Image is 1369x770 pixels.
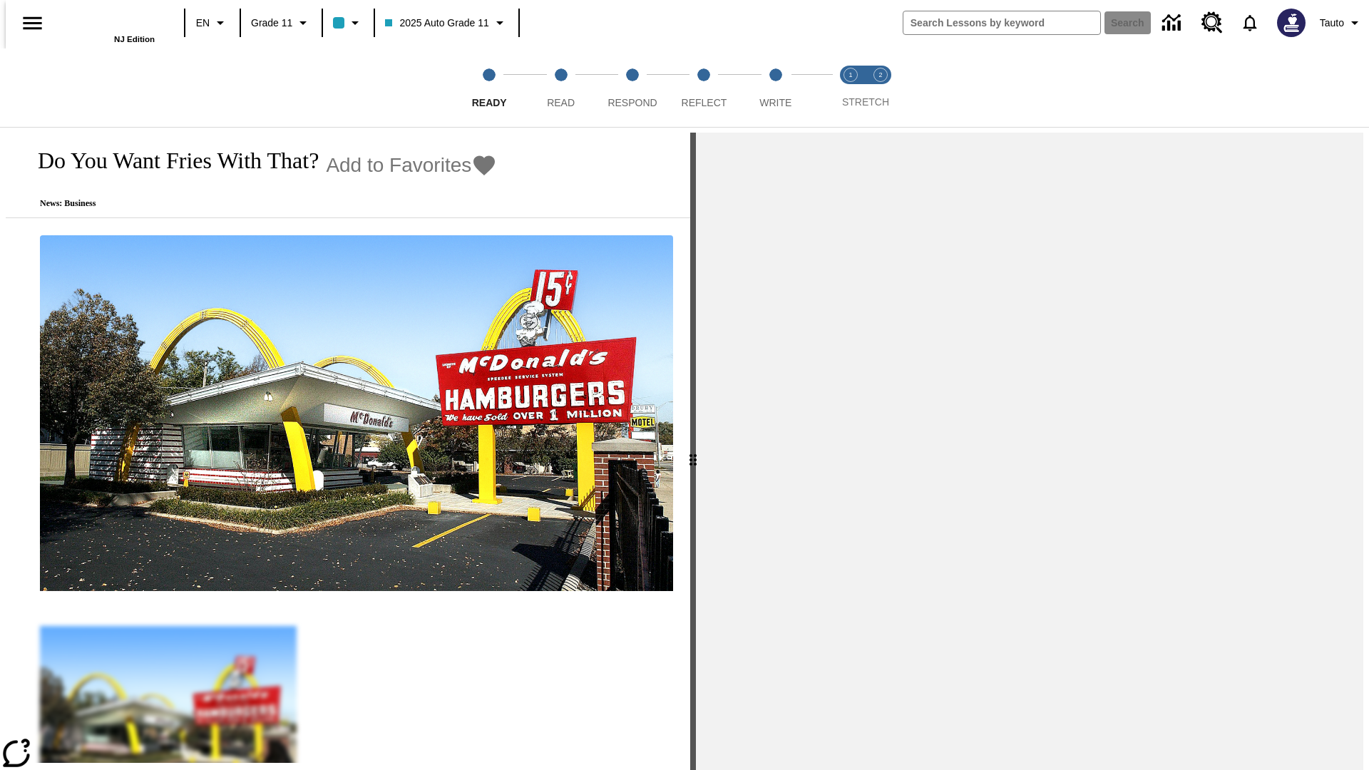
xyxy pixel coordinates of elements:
button: Write step 5 of 5 [734,48,817,127]
a: Resource Center, Will open in new tab [1193,4,1231,42]
button: Language: EN, Select a language [190,10,235,36]
button: Profile/Settings [1314,10,1369,36]
span: STRETCH [842,96,889,108]
span: EN [196,16,210,31]
button: Class color is light blue. Change class color [327,10,369,36]
div: reading [6,133,690,763]
a: Notifications [1231,4,1268,41]
span: Respond [607,97,657,108]
a: Data Center [1154,4,1193,43]
button: Select a new avatar [1268,4,1314,41]
div: activity [696,133,1363,770]
button: Respond step 3 of 5 [591,48,674,127]
span: Tauto [1320,16,1344,31]
div: Press Enter or Spacebar and then press right and left arrow keys to move the slider [690,133,696,770]
span: Write [759,97,791,108]
button: Read step 2 of 5 [519,48,602,127]
button: Class: 2025 Auto Grade 11, Select your class [379,10,513,36]
text: 2 [878,71,882,78]
input: search field [903,11,1100,34]
button: Add to Favorites - Do You Want Fries With That? [326,153,497,178]
button: Reflect step 4 of 5 [662,48,745,127]
span: Reflect [682,97,727,108]
span: Grade 11 [251,16,292,31]
img: One of the first McDonald's stores, with the iconic red sign and golden arches. [40,235,673,592]
text: 1 [848,71,852,78]
button: Ready step 1 of 5 [448,48,530,127]
span: Ready [472,97,507,108]
button: Stretch Respond step 2 of 2 [860,48,901,127]
button: Grade: Grade 11, Select a grade [245,10,317,36]
span: Add to Favorites [326,154,471,177]
span: Read [547,97,575,108]
div: Home [62,5,155,43]
img: Avatar [1277,9,1306,37]
h1: Do You Want Fries With That? [23,148,319,174]
button: Open side menu [11,2,53,44]
span: NJ Edition [114,35,155,43]
span: 2025 Auto Grade 11 [385,16,488,31]
p: News: Business [23,198,497,209]
button: Stretch Read step 1 of 2 [830,48,871,127]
